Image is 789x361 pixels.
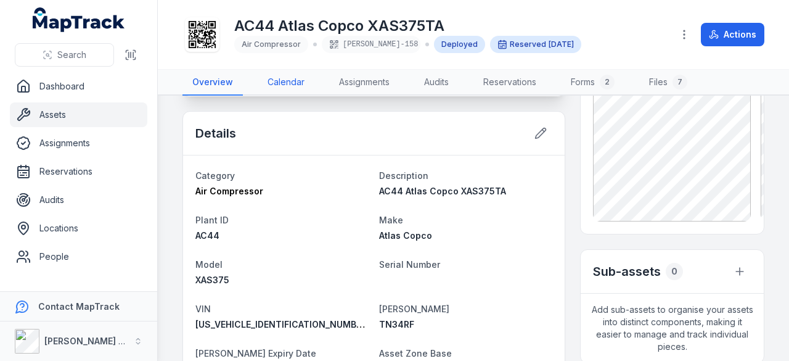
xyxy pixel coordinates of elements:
span: [PERSON_NAME] Expiry Date [195,348,316,359]
span: Description [379,170,428,181]
a: Files7 [639,70,697,96]
span: Make [379,215,403,225]
strong: [PERSON_NAME] Group [44,336,145,346]
span: Search [57,49,86,61]
a: Reservations [473,70,546,96]
span: VIN [195,304,211,314]
a: Reservations [10,159,147,184]
strong: Contact MapTrack [38,301,120,312]
a: Locations [10,216,147,241]
a: Assignments [329,70,399,96]
span: Air Compressor [242,39,301,49]
a: Assignments [10,131,147,156]
button: Actions [701,23,764,46]
div: Deployed [434,36,485,53]
a: MapTrack [33,7,125,32]
span: [DATE] [549,39,574,49]
span: TN34RF [379,319,414,330]
span: AC44 [195,230,219,241]
a: Overview [182,70,243,96]
a: Audits [10,188,147,212]
span: [US_VEHICLE_IDENTIFICATION_NUMBER] [195,319,370,330]
h1: AC44 Atlas Copco XAS375TA [234,16,581,36]
span: Serial Number [379,259,440,270]
div: 0 [666,263,683,280]
div: Reserved [490,36,581,53]
div: 2 [600,75,615,89]
a: Calendar [258,70,314,96]
button: Search [15,43,114,67]
span: Air Compressor [195,186,263,196]
a: Dashboard [10,74,147,99]
span: XAS375 [195,275,229,285]
span: Atlas Copco [379,230,432,241]
span: [PERSON_NAME] [379,304,449,314]
h2: Details [195,125,236,142]
span: AC44 Atlas Copco XAS375TA [379,186,506,196]
span: Plant ID [195,215,229,225]
span: Asset Zone Base [379,348,452,359]
a: Assets [10,102,147,127]
a: Forms2 [561,70,624,96]
a: Audits [414,70,459,96]
div: [PERSON_NAME]-158 [322,36,420,53]
time: 9/15/2025, 12:00:00 AM [549,39,574,49]
span: Model [195,259,223,270]
a: People [10,244,147,269]
span: Category [195,170,235,181]
h2: Sub-assets [593,263,661,280]
div: 7 [672,75,687,89]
